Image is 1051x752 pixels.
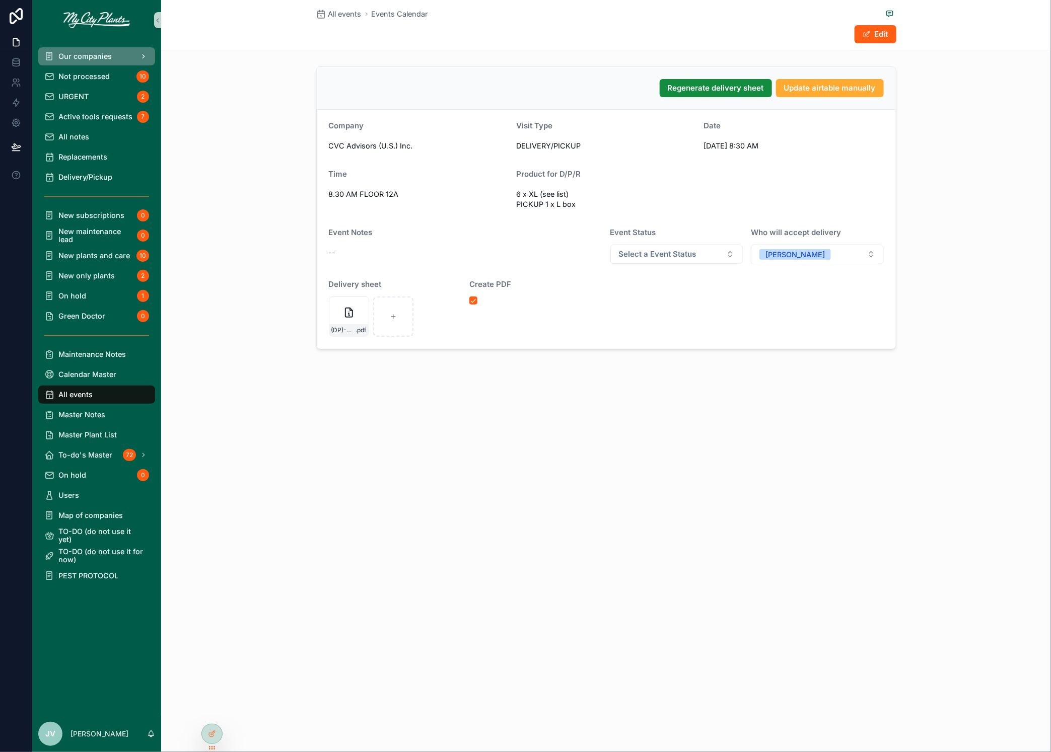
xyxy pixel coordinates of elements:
button: Regenerate delivery sheet [660,79,772,97]
span: All notes [58,133,89,141]
a: Calendar Master [38,365,155,384]
a: All notes [38,128,155,146]
span: Map of companies [58,511,123,519]
span: TO-DO (do not use it yet) [58,528,145,544]
a: Map of companies [38,506,155,524]
img: App logo [63,12,130,28]
button: Select Button [751,245,884,265]
a: TO-DO (do not use it for now) [38,547,155,565]
div: 0 [137,310,149,322]
div: 2 [137,91,149,103]
a: URGENT2 [38,88,155,106]
span: Time [329,169,347,179]
span: To-do's Master [58,451,112,459]
span: Who will accept delivery [751,228,841,237]
span: 6 x XL (see list) PICKUP 1 x L box [516,189,649,209]
span: Calendar Master [58,370,116,379]
a: TO-DO (do not use it yet) [38,527,155,545]
a: Active tools requests7 [38,108,155,126]
span: JV [45,728,55,740]
span: Update airtable manually [784,83,876,93]
a: PEST PROTOCOL [38,567,155,585]
span: Event Notes [329,228,373,237]
a: New plants and care10 [38,247,155,265]
span: Date [704,121,721,130]
span: -- [329,248,336,258]
a: Not processed10 [38,67,155,86]
a: Events Calendar [372,9,428,19]
a: New subscriptions0 [38,206,155,224]
a: Master Notes [38,406,155,424]
span: On hold [58,292,86,300]
a: New only plants2 [38,267,155,285]
div: 10 [136,250,149,262]
a: Delivery/Pickup [38,168,155,186]
div: 2 [137,270,149,282]
span: Company [329,121,364,130]
a: Users [38,486,155,504]
a: New maintenance lead0 [38,227,155,245]
div: 10 [136,70,149,83]
span: Maintenance Notes [58,350,126,358]
span: Users [58,491,79,499]
span: All events [58,391,93,399]
span: [DATE] 8:30 AM [704,141,884,151]
span: New subscriptions [58,211,124,219]
span: DELIVERY/PICKUP [516,141,696,151]
span: All events [328,9,362,19]
span: On hold [58,471,86,479]
span: Select a Event Status [619,249,696,259]
a: Maintenance Notes [38,345,155,363]
span: Active tools requests [58,113,132,121]
div: 72 [123,449,136,461]
a: To-do's Master72 [38,446,155,464]
div: scrollable content [32,40,161,598]
span: Replacements [58,153,107,161]
span: Our companies [58,52,112,60]
a: Replacements [38,148,155,166]
div: 0 [137,469,149,481]
span: Visit Type [516,121,552,130]
a: Our companies [38,47,155,65]
span: New maintenance lead [58,228,133,244]
div: 7 [137,111,149,123]
a: On hold1 [38,287,155,305]
a: All events [316,9,362,19]
span: New plants and care [58,252,130,260]
button: Edit [855,25,896,43]
span: (DP)-CVC-Advisors-(U.S.)-Inc. [331,326,356,334]
span: URGENT [58,93,89,101]
a: All events [38,386,155,404]
a: On hold0 [38,466,155,484]
span: Master Plant List [58,431,117,439]
span: New only plants [58,272,115,280]
span: Product for D/P/R [516,169,581,179]
button: Select Button [610,245,743,264]
span: Delivery/Pickup [58,173,112,181]
span: 8.30 AM FLOOR 12A [329,189,509,199]
span: Not processed [58,72,110,81]
div: 0 [137,230,149,242]
div: [PERSON_NAME] [765,249,825,260]
span: Event Status [610,228,656,237]
div: 0 [137,209,149,221]
span: TO-DO (do not use it for now) [58,548,145,564]
span: Master Notes [58,411,105,419]
span: CVC Advisors (U.S.) Inc. [329,141,509,151]
a: Master Plant List [38,426,155,444]
button: Update airtable manually [776,79,884,97]
span: .pdf [356,326,367,334]
div: 1 [137,290,149,302]
span: Green Doctor [58,312,105,320]
span: Regenerate delivery sheet [668,83,764,93]
p: [PERSON_NAME] [71,729,128,739]
span: PEST PROTOCOL [58,572,118,580]
span: Create PDF [469,279,511,289]
a: Green Doctor0 [38,307,155,325]
span: Delivery sheet [329,279,382,289]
